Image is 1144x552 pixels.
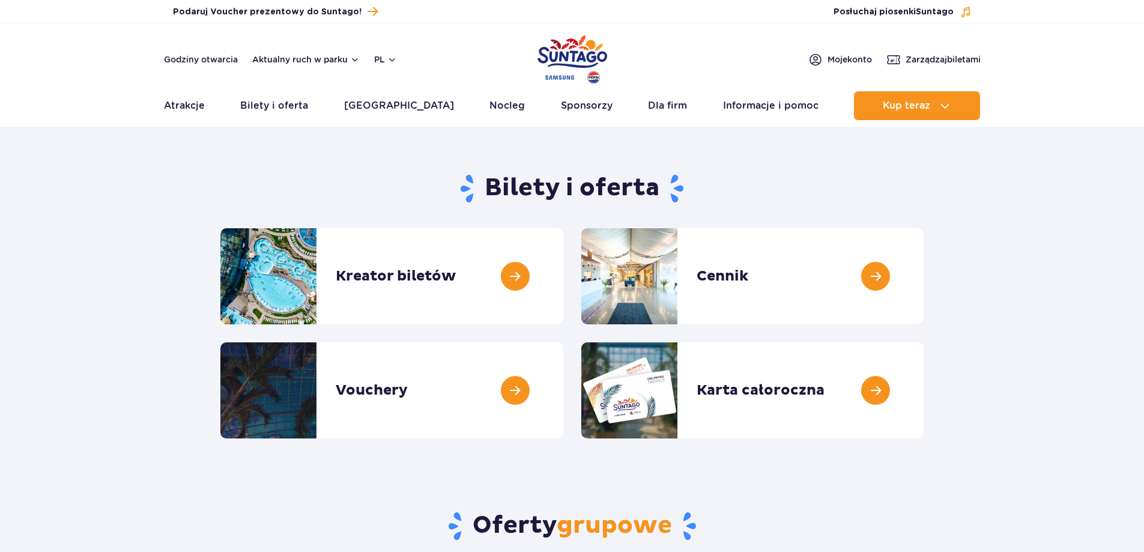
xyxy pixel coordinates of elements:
span: Posłuchaj piosenki [834,6,954,18]
button: pl [374,53,397,65]
a: Atrakcje [164,91,205,120]
a: Sponsorzy [561,91,613,120]
span: grupowe [557,511,672,541]
button: Kup teraz [854,91,980,120]
h2: Oferty [220,511,924,542]
span: Suntago [916,8,954,16]
h1: Bilety i oferta [220,173,924,204]
button: Aktualny ruch w parku [252,55,360,64]
a: Nocleg [489,91,525,120]
a: Podaruj Voucher prezentowy do Suntago! [173,4,378,20]
a: Mojekonto [808,52,872,67]
button: Posłuchaj piosenkiSuntago [834,6,972,18]
a: Dla firm [648,91,687,120]
span: Zarządzaj biletami [906,53,981,65]
a: Informacje i pomoc [723,91,819,120]
span: Podaruj Voucher prezentowy do Suntago! [173,6,362,18]
a: Bilety i oferta [240,91,308,120]
span: Moje konto [828,53,872,65]
a: Godziny otwarcia [164,53,238,65]
a: [GEOGRAPHIC_DATA] [344,91,454,120]
span: Kup teraz [883,100,930,111]
a: Park of Poland [537,30,607,85]
a: Zarządzajbiletami [886,52,981,67]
